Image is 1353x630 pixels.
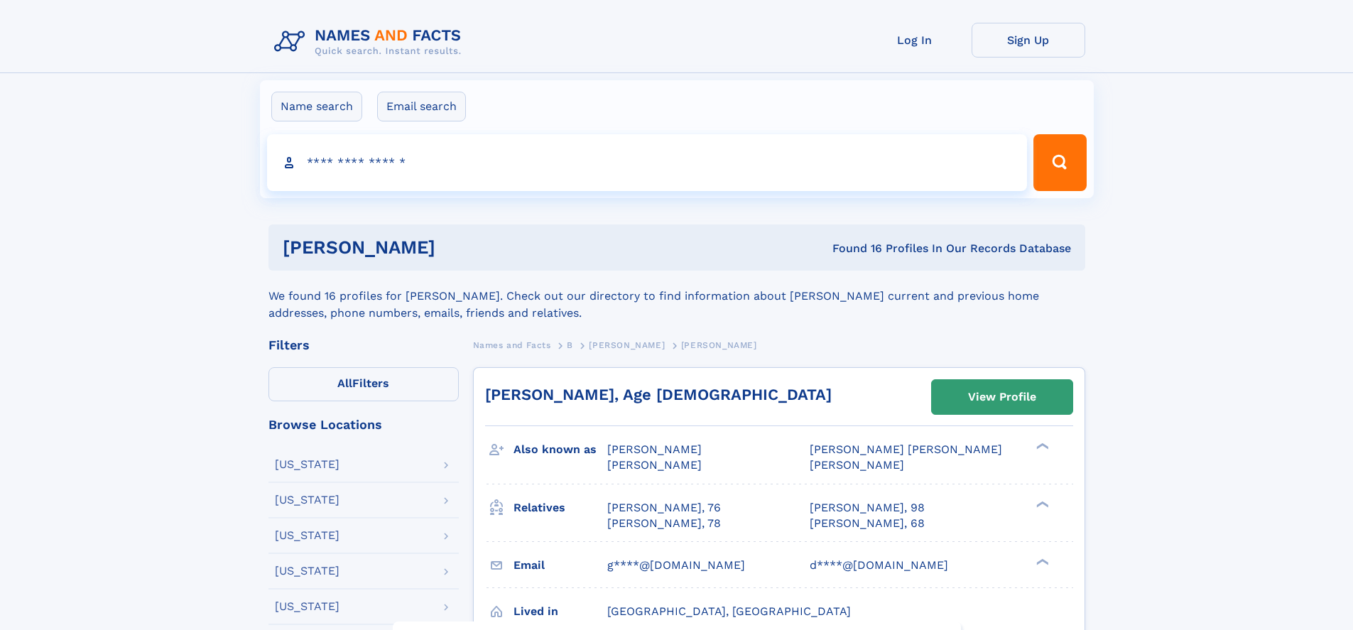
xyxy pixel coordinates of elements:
div: Browse Locations [268,418,459,431]
span: B [567,340,573,350]
span: [PERSON_NAME] [PERSON_NAME] [810,442,1002,456]
a: [PERSON_NAME], 68 [810,516,925,531]
div: [US_STATE] [275,601,339,612]
a: [PERSON_NAME], 98 [810,500,925,516]
span: [PERSON_NAME] [607,442,702,456]
input: search input [267,134,1028,191]
span: All [337,376,352,390]
h3: Email [514,553,607,577]
a: [PERSON_NAME], Age [DEMOGRAPHIC_DATA] [485,386,832,403]
a: B [567,336,573,354]
div: ❯ [1033,557,1050,566]
a: Names and Facts [473,336,551,354]
a: Log In [858,23,972,58]
div: Found 16 Profiles In Our Records Database [634,241,1071,256]
div: View Profile [968,381,1036,413]
label: Email search [377,92,466,121]
span: [PERSON_NAME] [607,458,702,472]
a: [PERSON_NAME] [589,336,665,354]
a: Sign Up [972,23,1085,58]
div: Filters [268,339,459,352]
div: [US_STATE] [275,530,339,541]
img: Logo Names and Facts [268,23,473,61]
a: [PERSON_NAME], 78 [607,516,721,531]
span: [GEOGRAPHIC_DATA], [GEOGRAPHIC_DATA] [607,604,851,618]
label: Filters [268,367,459,401]
h3: Lived in [514,599,607,624]
a: [PERSON_NAME], 76 [607,500,721,516]
div: ❯ [1033,499,1050,509]
span: [PERSON_NAME] [589,340,665,350]
div: ❯ [1033,442,1050,451]
h1: [PERSON_NAME] [283,239,634,256]
h3: Also known as [514,438,607,462]
span: [PERSON_NAME] [810,458,904,472]
a: View Profile [932,380,1072,414]
div: [US_STATE] [275,494,339,506]
div: [US_STATE] [275,565,339,577]
span: [PERSON_NAME] [681,340,757,350]
div: We found 16 profiles for [PERSON_NAME]. Check out our directory to find information about [PERSON... [268,271,1085,322]
h3: Relatives [514,496,607,520]
div: [US_STATE] [275,459,339,470]
label: Name search [271,92,362,121]
button: Search Button [1033,134,1086,191]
